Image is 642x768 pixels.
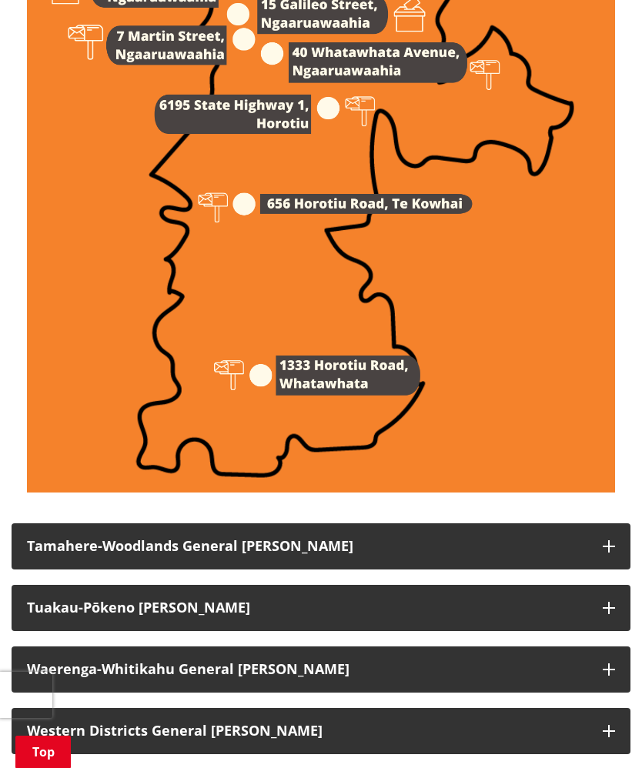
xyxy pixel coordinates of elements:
button: Tuakau-Pōkeno [PERSON_NAME] [12,585,630,631]
button: Western Districts General [PERSON_NAME] [12,708,630,754]
a: Top [15,736,71,768]
h3: Tuakau-Pōkeno [PERSON_NAME] [27,600,587,616]
strong: Western Districts General [PERSON_NAME] [27,721,323,740]
button: Waerenga-Whitikahu General [PERSON_NAME] [12,646,630,693]
button: Tamahere-Woodlands General [PERSON_NAME] [12,523,630,569]
strong: Tamahere-Woodlands General [PERSON_NAME] [27,536,353,555]
iframe: Messenger Launcher [571,703,627,759]
strong: Waerenga-Whitikahu General [PERSON_NAME] [27,659,349,678]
